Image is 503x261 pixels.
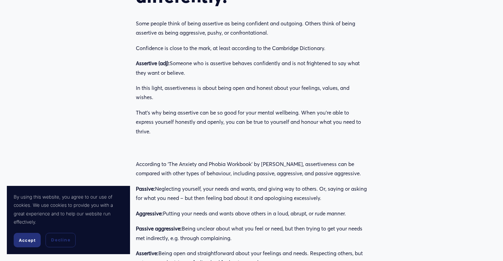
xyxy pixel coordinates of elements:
[136,19,367,38] p: Some people think of being assertive as being confident and outgoing. Others think of being asser...
[7,186,130,254] section: Cookie banner
[136,108,367,136] p: That’s why being assertive can be so good for your mental wellbeing. When you’re able to express ...
[136,250,158,257] strong: Assertive:
[136,44,367,53] p: Confidence is close to the mark, at least according to the Cambridge Dictionary.
[136,209,367,218] p: Putting your needs and wants above others in a loud, abrupt, or rude manner.
[14,193,123,226] p: By using this website, you agree to our use of cookies. We use cookies to provide you with a grea...
[136,186,155,192] strong: Passive:
[136,224,367,243] p: Being unclear about what you feel or need, but then trying to get your needs met indirectly, e.g....
[51,237,70,243] span: Decline
[14,233,41,247] button: Accept
[136,159,367,178] p: According to ‘The Anxiety and Phobia Workbook’ by [PERSON_NAME], assertiveness can be compared wi...
[136,59,367,78] p: Someone who is assertive behaves confidently and is not frightened to say what they want or believe.
[46,233,76,247] button: Decline
[136,225,182,232] strong: Passive aggressive:
[19,238,36,243] span: Accept
[136,184,367,203] p: Neglecting yourself, your needs and wants, and giving way to others. Or, saying or asking for wha...
[136,60,170,67] strong: Assertive (adj):
[136,83,367,102] p: In this light, assertiveness is about being open and honest about your feelings, values, and wishes.
[136,210,163,217] strong: Aggressive:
